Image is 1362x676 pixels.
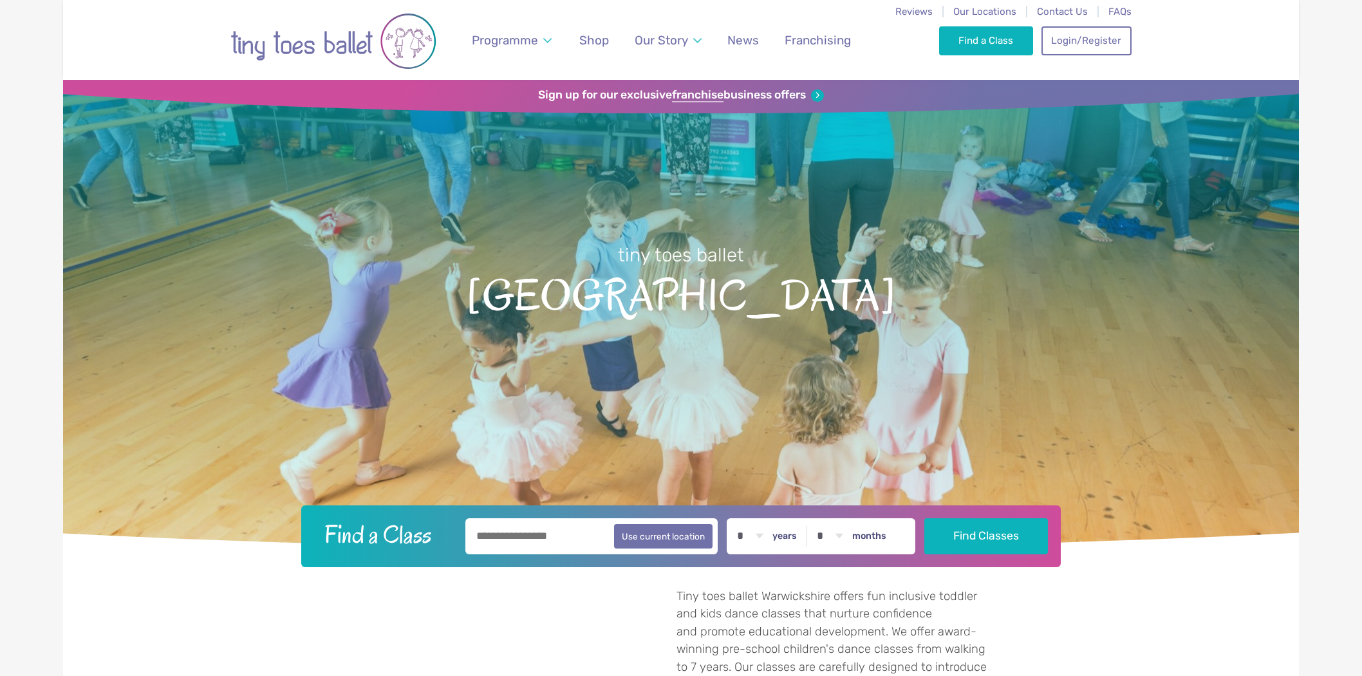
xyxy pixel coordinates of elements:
small: tiny toes ballet [618,244,744,266]
button: Use current location [614,524,713,549]
img: tiny toes ballet [230,12,436,70]
a: Reviews [895,6,933,17]
a: Shop [573,25,615,55]
a: Login/Register [1041,26,1132,55]
span: Franchising [785,33,851,48]
a: Programme [466,25,558,55]
label: months [852,530,886,542]
a: Contact Us [1037,6,1088,17]
a: Our Story [628,25,707,55]
span: Our Story [635,33,688,48]
a: Find a Class [939,26,1034,55]
span: Programme [472,33,538,48]
strong: franchise [672,88,723,102]
h2: Find a Class [314,518,457,550]
button: Find Classes [924,518,1049,554]
a: News [721,25,765,55]
a: Franchising [779,25,857,55]
a: Our Locations [953,6,1016,17]
span: [GEOGRAPHIC_DATA] [86,268,1276,320]
a: Sign up for our exclusivefranchisebusiness offers [538,88,823,102]
label: years [772,530,797,542]
span: Shop [579,33,609,48]
span: News [727,33,759,48]
a: FAQs [1108,6,1132,17]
